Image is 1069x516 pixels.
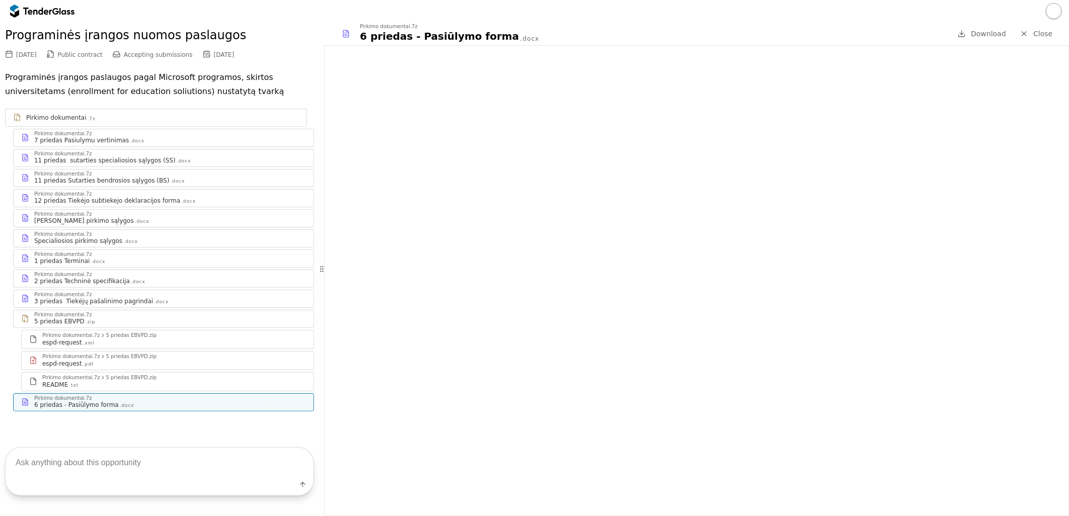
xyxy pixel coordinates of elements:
[34,292,92,297] div: Pirkimo dokumentai.7z
[5,27,314,44] h2: Programinės įrangos nuomos paslaugos
[34,217,134,225] div: [PERSON_NAME] pirkimo sąlygos
[13,129,314,147] a: Pirkimo dokumentai.7z7 priedas Pasiulymu vertinimas.docx
[13,169,314,187] a: Pirkimo dokumentai.7z11 priedas Sutarties bendrosios sąlygos (BS).docx
[13,149,314,167] a: Pirkimo dokumentai.7z11 priedas sutarties specialiosios sąlygos (SS).docx
[34,297,153,305] div: 3 priedas Tiekėjų pašalinimo pagrindai
[971,30,1006,38] span: Download
[13,290,314,308] a: Pirkimo dokumentai.7z3 priedas Tiekėjų pašalinimo pagrindai.docx
[170,178,185,185] div: .docx
[181,198,196,205] div: .docx
[21,372,314,391] a: Pirkimo dokumentai.7z5 priedas EBVPD.zipREADME.txt
[42,375,100,380] div: Pirkimo dokumentai.7z
[34,151,92,156] div: Pirkimo dokumentai.7z
[34,197,180,205] div: 12 priedas Tiekėjo subtiekejo deklaracijos forma
[88,116,96,122] div: .7z
[34,136,129,144] div: 7 priedas Pasiulymu vertinimas
[34,272,92,277] div: Pirkimo dokumentai.7z
[16,51,37,58] div: [DATE]
[34,317,85,325] div: 5 priedas EBVPD
[83,361,94,368] div: .pdf
[955,28,1009,40] a: Download
[13,310,314,328] a: Pirkimo dokumentai.7z5 priedas EBVPD.zip
[34,156,176,164] div: 11 priedas sutarties specialiosios sąlygos (SS)
[34,252,92,257] div: Pirkimo dokumentai.7z
[42,360,82,368] div: espd-request
[360,24,417,29] div: Pirkimo dokumentai.7z
[13,393,314,411] a: Pirkimo dokumentai.7z6 priedas - Pasiūlymo forma.docx
[13,249,314,268] a: Pirkimo dokumentai.7z1 priedas Terminai.docx
[34,257,90,265] div: 1 priedas Terminai
[83,340,95,347] div: .xml
[34,131,92,136] div: Pirkimo dokumentai.7z
[34,212,92,217] div: Pirkimo dokumentai.7z
[13,229,314,247] a: Pirkimo dokumentai.7zSpecialiosios pirkimo sąlygos.docx
[42,381,68,389] div: README
[21,351,314,370] a: Pirkimo dokumentai.7z5 priedas EBVPD.zipespd-request.pdf
[1033,30,1052,38] span: Close
[58,51,103,58] span: Public contract
[131,279,145,285] div: .docx
[520,35,539,43] div: .docx
[91,259,105,265] div: .docx
[34,312,92,317] div: Pirkimo dokumentai.7z
[42,333,100,338] div: Pirkimo dokumentai.7z
[1014,28,1059,40] a: Close
[21,330,314,349] a: Pirkimo dokumentai.7z5 priedas EBVPD.zipespd-request.xml
[106,354,157,359] div: 5 priedas EBVPD.zip
[34,232,92,237] div: Pirkimo dokumentai.7z
[34,396,92,401] div: Pirkimo dokumentai.7z
[34,237,122,245] div: Specialiosios pirkimo sąlygos
[86,319,95,325] div: .zip
[177,158,191,164] div: .docx
[26,114,87,122] div: Pirkimo dokumentai
[5,109,307,127] a: Pirkimo dokumentai.7z
[13,189,314,207] a: Pirkimo dokumentai.7z12 priedas Tiekėjo subtiekejo deklaracijos forma.docx
[34,177,169,185] div: 11 priedas Sutarties bendrosios sąlygos (BS)
[34,277,130,285] div: 2 priedas Techninė specifikacija
[42,354,100,359] div: Pirkimo dokumentai.7z
[34,401,119,409] div: 6 priedas - Pasiūlymo forma
[130,138,144,144] div: .docx
[13,270,314,288] a: Pirkimo dokumentai.7z2 priedas Techninė specifikacija.docx
[154,299,169,305] div: .docx
[106,375,157,380] div: 5 priedas EBVPD.zip
[34,192,92,197] div: Pirkimo dokumentai.7z
[360,29,519,43] div: 6 priedas - Pasiūlymo forma
[5,70,314,99] p: Programinės įrangos paslaugos pagal Microsoft programos, skirtos universitetams (enrollment for e...
[123,238,138,245] div: .docx
[42,338,82,347] div: espd-request
[214,51,235,58] div: [DATE]
[120,402,134,409] div: .docx
[124,51,193,58] span: Accepting submissions
[13,209,314,227] a: Pirkimo dokumentai.7z[PERSON_NAME] pirkimo sąlygos.docx
[34,171,92,177] div: Pirkimo dokumentai.7z
[135,218,149,225] div: .docx
[106,333,157,338] div: 5 priedas EBVPD.zip
[69,382,79,389] div: .txt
